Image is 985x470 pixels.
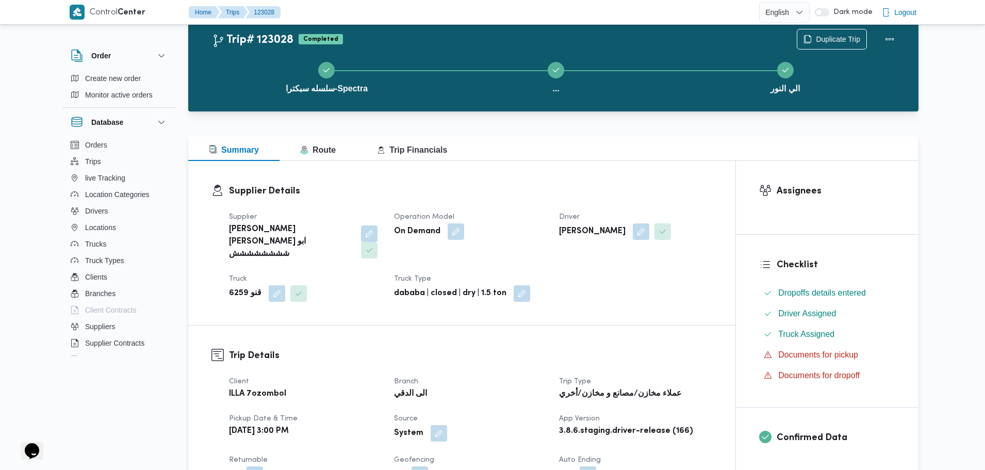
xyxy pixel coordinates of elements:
button: Locations [67,219,172,236]
span: Truck Assigned [778,328,834,341]
span: Driver Assigned [778,307,836,320]
span: Truck Assigned [778,330,834,338]
b: 3.8.6.staging.driver-release (166) [559,425,693,437]
h3: Supplier Details [229,184,712,198]
b: [PERSON_NAME] [559,225,626,238]
span: Source [394,415,418,422]
span: Branches [85,287,116,300]
span: Summary [209,145,259,154]
span: Geofencing [394,457,434,463]
button: Branches [67,285,172,302]
span: Dropoffs details entered [778,288,866,297]
button: Database [71,116,168,128]
span: Client [229,378,249,385]
button: سلسله سبكترا-Spectra [212,50,441,103]
button: Dropoffs details entered [760,285,895,301]
button: Supplier Contracts [67,335,172,351]
span: Pickup date & time [229,415,298,422]
span: Logout [894,6,916,19]
b: System [394,427,423,440]
span: Create new order [85,72,141,85]
span: Clients [85,271,107,283]
button: live Tracking [67,170,172,186]
span: سلسله سبكترا-Spectra [286,83,368,95]
b: Completed [303,36,338,42]
span: Documents for dropoff [778,371,860,380]
span: Documents for pickup [778,350,858,359]
span: Orders [85,139,107,151]
button: Trips [218,6,248,19]
button: Client Contracts [67,302,172,318]
span: Documents for pickup [778,349,858,361]
button: Logout [878,2,921,23]
b: ILLA 7ozombol [229,388,286,400]
button: Monitor active orders [67,87,172,103]
span: Supplier Contracts [85,337,144,349]
span: Dropoffs details entered [778,287,866,299]
button: Trucks [67,236,172,252]
button: Actions [879,29,900,50]
span: Truck Types [85,254,124,267]
svg: Step 1 is complete [322,66,331,74]
span: Suppliers [85,320,115,333]
h3: Database [91,116,123,128]
button: Duplicate Trip [797,29,867,50]
button: الي النور [670,50,900,103]
div: Database [62,137,176,360]
img: X8yXhbKr1z7QwAAAABJRU5ErkJggg== [70,5,85,20]
button: Documents for dropoff [760,367,895,384]
b: [DATE] 3:00 PM [229,425,289,437]
span: Route [300,145,336,154]
span: Truck Type [394,275,431,282]
b: On Demand [394,225,440,238]
button: Drivers [67,203,172,219]
span: Location Categories [85,188,150,201]
span: App Version [559,415,600,422]
span: Auto Ending [559,457,601,463]
h2: Trip# 123028 [212,34,293,47]
button: Devices [67,351,172,368]
span: Supplier [229,214,257,220]
b: [PERSON_NAME] [PERSON_NAME] ابو شششششششش [229,223,354,261]
h3: Checklist [777,258,895,272]
button: Suppliers [67,318,172,335]
button: Trips [67,153,172,170]
button: 123028 [245,6,281,19]
button: Order [71,50,168,62]
div: Order [62,70,176,107]
b: Center [118,9,145,17]
span: ... [552,83,559,95]
span: Drivers [85,205,108,217]
h3: Order [91,50,111,62]
b: عملاء مخازن/مصانع و مخازن/أخري [559,388,682,400]
h3: Assignees [777,184,895,198]
button: Driver Assigned [760,305,895,322]
span: Locations [85,221,116,234]
h3: Confirmed Data [777,431,895,445]
span: Operation Model [394,214,454,220]
b: الى الدقي [394,388,427,400]
span: Branch [394,378,418,385]
span: Trucks [85,238,106,250]
span: Completed [299,34,343,44]
button: ... [441,50,671,103]
button: Create new order [67,70,172,87]
span: Client Contracts [85,304,137,316]
button: Orders [67,137,172,153]
span: Dark mode [829,8,873,17]
iframe: chat widget [10,429,43,460]
h3: Trip Details [229,349,712,363]
span: Monitor active orders [85,89,153,101]
span: الي النور [770,83,799,95]
span: Trip Type [559,378,591,385]
span: Returnable [229,457,268,463]
span: Documents for dropoff [778,369,860,382]
button: Clients [67,269,172,285]
button: Documents for pickup [760,347,895,363]
span: Devices [85,353,111,366]
b: قنو 6259 [229,287,261,300]
span: Trips [85,155,101,168]
span: Driver Assigned [778,309,836,318]
span: Duplicate Trip [816,33,860,45]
